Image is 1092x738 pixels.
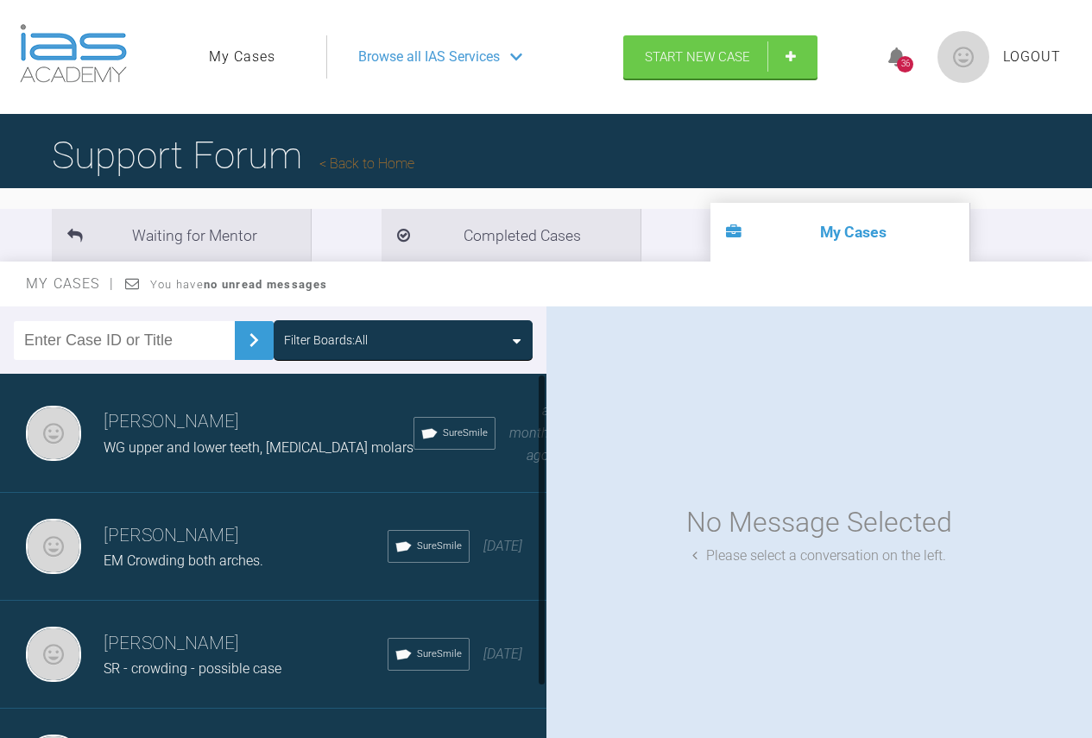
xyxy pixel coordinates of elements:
[710,203,969,262] li: My Cases
[104,660,281,677] span: SR - crowding - possible case
[26,406,81,461] img: John Paul Flanigan
[209,46,275,68] a: My Cases
[284,331,368,350] div: Filter Boards: All
[104,439,413,456] span: WG upper and lower teeth, [MEDICAL_DATA] molars
[358,46,500,68] span: Browse all IAS Services
[483,538,522,554] span: [DATE]
[483,646,522,662] span: [DATE]
[443,426,488,441] span: SureSmile
[240,326,268,354] img: chevronRight.28bd32b0.svg
[417,539,462,554] span: SureSmile
[204,278,327,291] strong: no unread messages
[52,209,311,262] li: Waiting for Mentor
[897,56,913,73] div: 36
[509,402,549,463] span: a month ago
[26,627,81,682] img: John Paul Flanigan
[20,24,127,83] img: logo-light.3e3ef733.png
[645,49,750,65] span: Start New Case
[26,275,115,292] span: My Cases
[937,31,989,83] img: profile.png
[104,407,413,437] h3: [PERSON_NAME]
[104,552,263,569] span: EM Crowding both arches.
[104,521,388,551] h3: [PERSON_NAME]
[104,629,388,659] h3: [PERSON_NAME]
[150,278,327,291] span: You have
[14,321,235,360] input: Enter Case ID or Title
[382,209,641,262] li: Completed Cases
[319,155,414,172] a: Back to Home
[417,647,462,662] span: SureSmile
[26,519,81,574] img: John Paul Flanigan
[686,501,952,545] div: No Message Selected
[623,35,817,79] a: Start New Case
[1003,46,1061,68] a: Logout
[52,125,414,186] h1: Support Forum
[692,545,946,567] div: Please select a conversation on the left.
